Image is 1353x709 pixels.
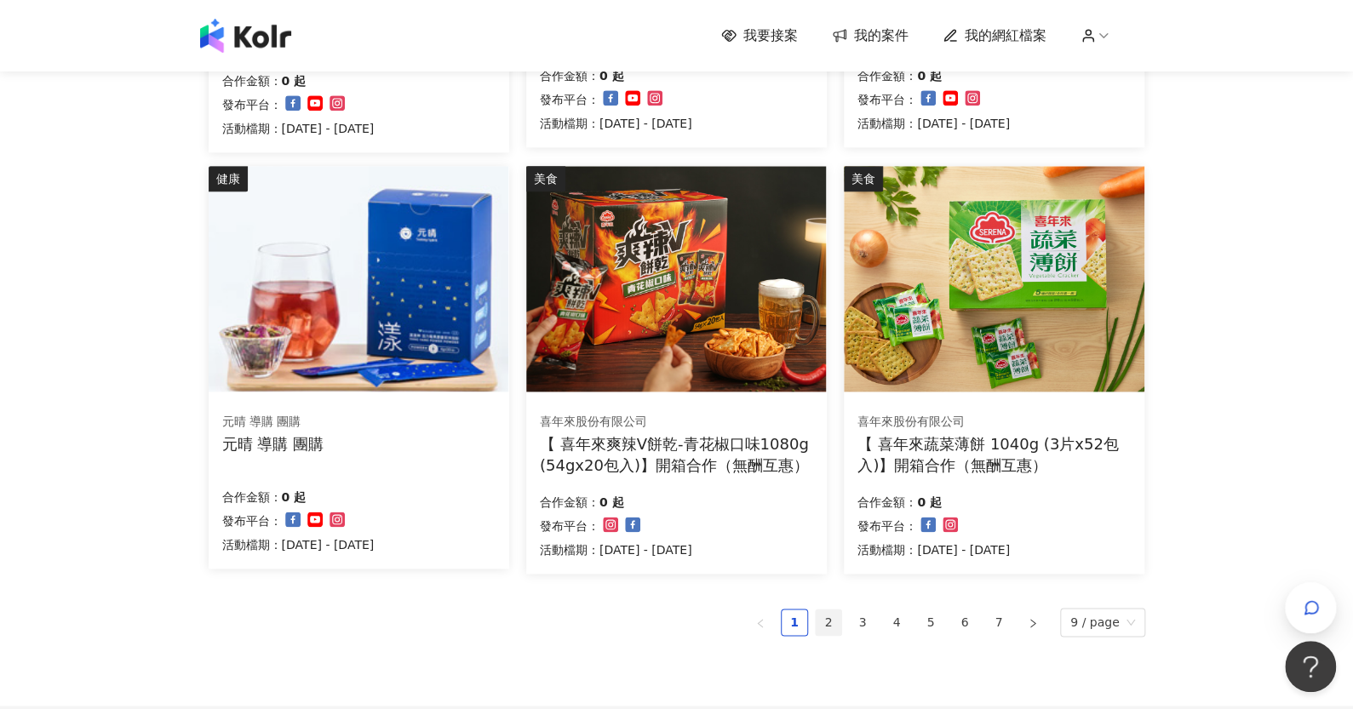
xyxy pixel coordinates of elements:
[965,26,1046,45] span: 我的網紅檔案
[850,609,875,635] a: 3
[1028,618,1038,628] span: right
[222,511,282,531] p: 發布平台：
[844,166,1144,392] img: 喜年來蔬菜薄餅 1040g (3片x52包入
[782,609,807,635] a: 1
[222,414,324,431] div: 元晴 導購 團購
[917,66,942,86] p: 0 起
[200,19,291,53] img: logo
[1019,609,1046,636] button: right
[222,94,282,115] p: 發布平台：
[540,414,812,431] div: 喜年來股份有限公司
[540,492,599,512] p: 合作金額：
[540,66,599,86] p: 合作金額：
[599,492,624,512] p: 0 起
[985,609,1012,636] li: 7
[1285,641,1336,692] iframe: Help Scout Beacon - Open
[209,166,508,392] img: 漾漾神｜活力莓果康普茶沖泡粉
[884,609,909,635] a: 4
[815,609,842,636] li: 2
[781,609,808,636] li: 1
[540,89,599,110] p: 發布平台：
[857,433,1131,476] div: 【 喜年來蔬菜薄餅 1040g (3片x52包入)】開箱合作（無酬互惠）
[1019,609,1046,636] li: Next Page
[540,516,599,536] p: 發布平台：
[282,487,307,507] p: 0 起
[540,433,813,476] div: 【 喜年來爽辣V餅乾-青花椒口味1080g (54gx20包入)】開箱合作（無酬互惠）
[282,71,307,91] p: 0 起
[857,492,917,512] p: 合作金額：
[599,66,624,86] p: 0 起
[816,609,841,635] a: 2
[857,66,917,86] p: 合作金額：
[755,618,765,628] span: left
[857,516,917,536] p: 發布平台：
[222,535,375,555] p: 活動檔期：[DATE] - [DATE]
[832,26,909,45] a: 我的案件
[986,609,1012,635] a: 7
[857,113,1010,134] p: 活動檔期：[DATE] - [DATE]
[747,609,774,636] li: Previous Page
[849,609,876,636] li: 3
[526,166,826,392] img: 喜年來爽辣V餅乾-青花椒口味1080g (54gx20包入)
[883,609,910,636] li: 4
[222,71,282,91] p: 合作金額：
[917,492,942,512] p: 0 起
[743,26,798,45] span: 我要接案
[1060,608,1145,637] div: Page Size
[222,433,324,455] div: 元晴 導購 團購
[721,26,798,45] a: 我要接案
[209,166,248,192] div: 健康
[747,609,774,636] button: left
[844,166,883,192] div: 美食
[951,609,978,636] li: 6
[943,26,1046,45] a: 我的網紅檔案
[857,89,917,110] p: 發布平台：
[222,118,375,139] p: 活動檔期：[DATE] - [DATE]
[540,540,692,560] p: 活動檔期：[DATE] - [DATE]
[854,26,909,45] span: 我的案件
[917,609,944,636] li: 5
[1070,609,1135,636] span: 9 / page
[222,487,282,507] p: 合作金額：
[526,166,565,192] div: 美食
[952,609,977,635] a: 6
[918,609,943,635] a: 5
[857,414,1130,431] div: 喜年來股份有限公司
[540,113,692,134] p: 活動檔期：[DATE] - [DATE]
[857,540,1010,560] p: 活動檔期：[DATE] - [DATE]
